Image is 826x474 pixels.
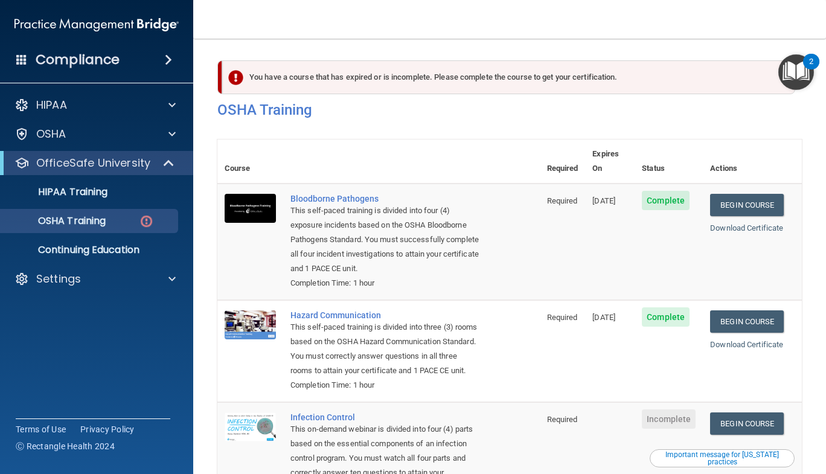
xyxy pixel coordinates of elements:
p: HIPAA [36,98,67,112]
th: Actions [703,139,802,184]
a: Infection Control [290,412,479,422]
img: exclamation-circle-solid-danger.72ef9ffc.png [228,70,243,85]
span: Complete [642,191,690,210]
a: OfficeSafe University [14,156,175,170]
div: This self-paced training is divided into three (3) rooms based on the OSHA Hazard Communication S... [290,320,479,378]
div: Important message for [US_STATE] practices [652,451,793,466]
span: Ⓒ Rectangle Health 2024 [16,440,115,452]
span: Required [547,313,578,322]
button: Read this if you are a dental practitioner in the state of CA [650,449,795,467]
p: Continuing Education [8,244,173,256]
div: Completion Time: 1 hour [290,276,479,290]
span: Required [547,415,578,424]
th: Required [540,139,586,184]
div: 2 [809,62,813,77]
h4: OSHA Training [217,101,802,118]
div: This self-paced training is divided into four (4) exposure incidents based on the OSHA Bloodborne... [290,203,479,276]
a: Privacy Policy [80,423,135,435]
span: [DATE] [592,313,615,322]
img: danger-circle.6113f641.png [139,214,154,229]
th: Expires On [585,139,635,184]
th: Course [217,139,283,184]
p: OSHA [36,127,66,141]
a: Download Certificate [710,340,783,349]
a: Begin Course [710,194,784,216]
p: Settings [36,272,81,286]
div: Completion Time: 1 hour [290,378,479,392]
a: Hazard Communication [290,310,479,320]
span: Required [547,196,578,205]
a: Terms of Use [16,423,66,435]
a: OSHA [14,127,176,141]
p: OfficeSafe University [36,156,150,170]
a: Bloodborne Pathogens [290,194,479,203]
div: You have a course that has expired or is incomplete. Please complete the course to get your certi... [222,60,795,94]
th: Status [635,139,703,184]
a: Begin Course [710,310,784,333]
img: PMB logo [14,13,179,37]
span: [DATE] [592,196,615,205]
iframe: Drift Widget Chat Controller [617,388,812,437]
span: Complete [642,307,690,327]
h4: Compliance [36,51,120,68]
a: Download Certificate [710,223,783,232]
p: OSHA Training [8,215,106,227]
a: Settings [14,272,176,286]
a: HIPAA [14,98,176,112]
p: HIPAA Training [8,186,107,198]
button: Open Resource Center, 2 new notifications [778,54,814,90]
